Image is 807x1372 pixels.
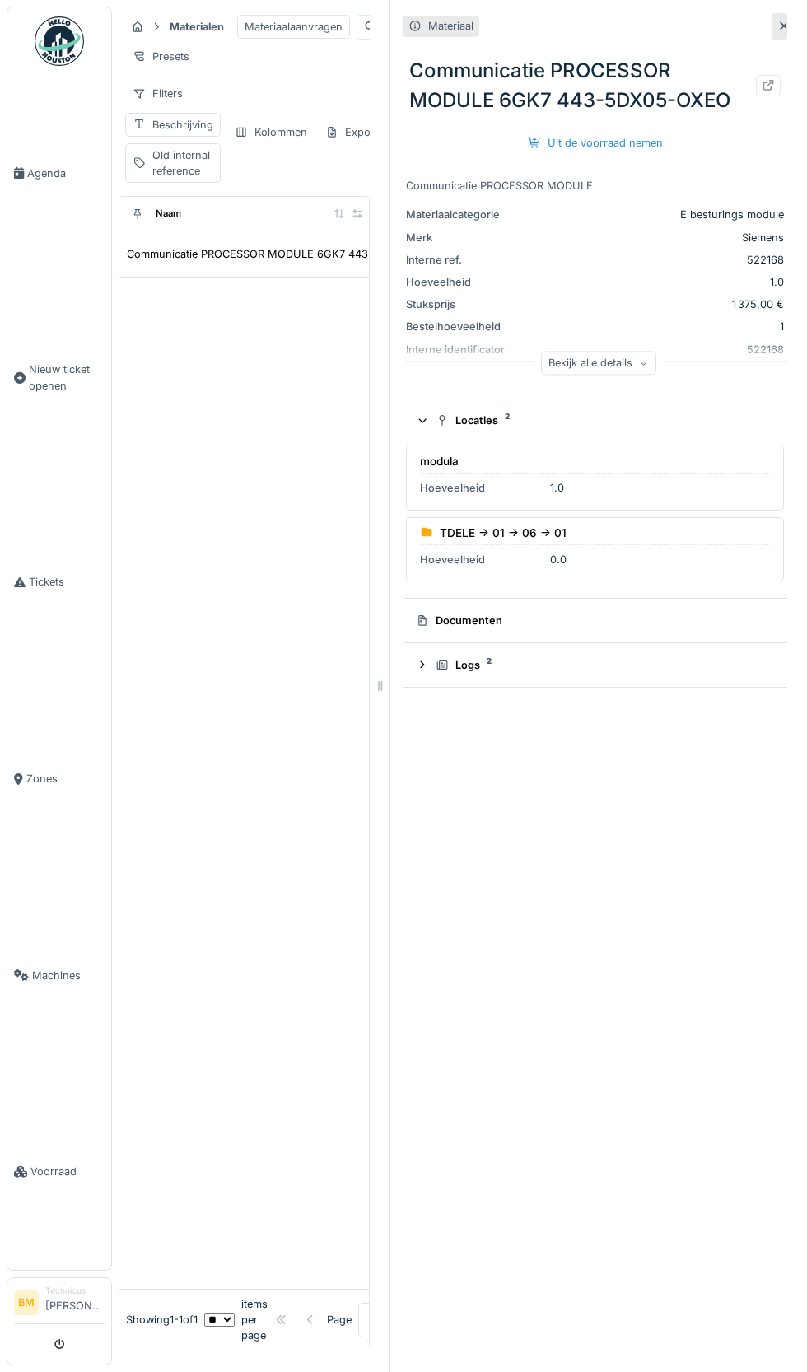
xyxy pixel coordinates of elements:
[227,120,315,144] div: Kolommen
[406,207,529,222] div: Materiaalcategorie
[163,19,231,35] strong: Materialen
[550,480,564,496] div: 1.0
[536,252,784,268] div: 522168
[7,680,111,877] a: Zones
[420,552,543,567] div: Hoeveelheid
[420,453,459,469] div: modula
[428,18,473,34] div: Materiaal
[536,296,784,312] div: 1 375,00 €
[403,49,787,122] div: Communicatie PROCESSOR MODULE 6GK7 443-5DX05-OXEO
[45,1285,105,1320] li: [PERSON_NAME]
[436,413,767,428] div: Locaties
[30,1164,105,1179] span: Voorraad
[409,605,781,636] summary: Documenten
[7,1074,111,1271] a: Voorraad
[406,319,529,334] div: Bestelhoeveelheid
[436,657,767,673] div: Logs
[536,207,784,222] div: E besturings module
[127,246,443,262] div: Communicatie PROCESSOR MODULE 6GK7 443-5DX05-OXEO
[125,44,197,68] div: Presets
[7,75,111,272] a: Agenda
[32,968,105,983] span: Machines
[521,132,669,154] div: Uit de voorraad nemen
[318,120,408,144] div: Exporteren
[27,166,105,181] span: Agenda
[416,613,767,628] div: Documenten
[406,274,529,290] div: Hoeveelheid
[409,405,781,436] summary: Locaties2
[406,296,529,312] div: Stuksprijs
[14,1285,105,1324] a: BM Technicus[PERSON_NAME]
[536,319,784,334] div: 1
[29,362,105,393] span: Nieuw ticket openen
[7,484,111,681] a: Tickets
[126,1312,198,1328] div: Showing 1 - 1 of 1
[406,178,784,194] div: Communicatie PROCESSOR MODULE
[45,1285,105,1297] div: Technicus
[156,207,181,221] div: Naam
[406,252,529,268] div: Interne ref.
[14,1290,39,1315] li: BM
[29,574,105,590] span: Tickets
[7,272,111,484] a: Nieuw ticket openen
[7,877,111,1074] a: Machines
[409,650,781,680] summary: Logs2
[204,1296,268,1344] div: items per page
[237,15,350,39] div: Materiaalaanvragen
[541,351,656,375] div: Bekijk alle details
[26,771,105,786] span: Zones
[327,1312,352,1328] div: Page
[440,525,567,541] div: TDELE -> 01 -> 06 -> 01
[420,480,543,496] div: Hoeveelheid
[550,552,567,567] div: 0.0
[35,16,84,66] img: Badge_color-CXgf-gQk.svg
[152,117,213,133] div: Beschrijving
[125,82,190,105] div: Filters
[536,230,784,245] div: Siemens
[406,230,529,245] div: Merk
[536,274,784,290] div: 1.0
[152,147,213,179] div: Old internal reference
